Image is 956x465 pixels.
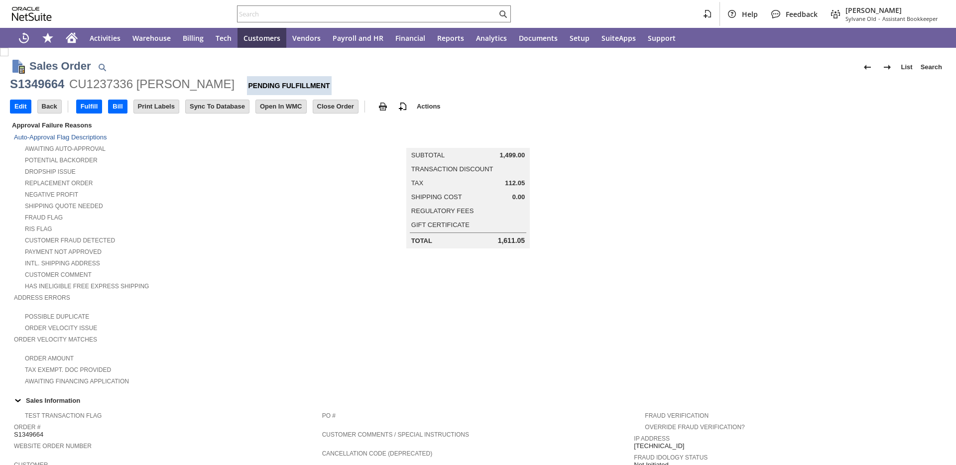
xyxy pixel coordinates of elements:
[333,33,383,43] span: Payroll and HR
[38,100,61,113] input: Back
[96,61,108,73] img: Quick Find
[10,394,942,407] div: Sales Information
[25,325,97,332] a: Order Velocity Issue
[14,133,107,141] a: Auto-Approval Flag Descriptions
[411,151,445,159] a: Subtotal
[18,32,30,44] svg: Recent Records
[786,9,818,19] span: Feedback
[25,313,89,320] a: Possible Duplicate
[243,33,280,43] span: Customers
[601,33,636,43] span: SuiteApps
[411,179,423,187] a: Tax
[742,9,758,19] span: Help
[25,237,115,244] a: Customer Fraud Detected
[497,8,509,20] svg: Search
[77,100,102,113] input: Fulfill
[470,28,513,48] a: Analytics
[25,248,102,255] a: Payment not approved
[476,33,507,43] span: Analytics
[109,100,126,113] input: Bill
[313,100,358,113] input: Close Order
[645,424,744,431] a: Override Fraud Verification?
[25,191,78,198] a: Negative Profit
[25,203,103,210] a: Shipping Quote Needed
[25,260,100,267] a: Intl. Shipping Address
[25,157,98,164] a: Potential Backorder
[183,33,204,43] span: Billing
[327,28,389,48] a: Payroll and HR
[256,100,306,113] input: Open In WMC
[648,33,676,43] span: Support
[12,28,36,48] a: Recent Records
[238,8,497,20] input: Search
[500,151,525,159] span: 1,499.00
[132,33,171,43] span: Warehouse
[90,33,120,43] span: Activities
[216,33,232,43] span: Tech
[238,28,286,48] a: Customers
[25,145,106,152] a: Awaiting Auto-Approval
[134,100,179,113] input: Print Labels
[25,168,76,175] a: Dropship Issue
[322,431,469,438] a: Customer Comments / Special Instructions
[513,28,564,48] a: Documents
[878,15,880,22] span: -
[210,28,238,48] a: Tech
[634,442,684,450] span: [TECHNICAL_ID]
[247,76,332,95] div: Pending Fulfillment
[498,236,525,245] span: 1,611.05
[126,28,177,48] a: Warehouse
[25,180,93,187] a: Replacement Order
[10,394,946,407] td: Sales Information
[25,412,102,419] a: Test Transaction Flag
[411,207,474,215] a: Regulatory Fees
[861,61,873,73] img: Previous
[25,226,52,232] a: RIS flag
[322,412,336,419] a: PO #
[10,76,64,92] div: S1349664
[84,28,126,48] a: Activities
[642,28,682,48] a: Support
[845,15,876,22] span: Sylvane Old
[60,28,84,48] a: Home
[25,271,92,278] a: Customer Comment
[897,59,917,75] a: List
[882,15,938,22] span: Assistant Bookkeeper
[397,101,409,113] img: add-record.svg
[69,76,235,92] div: CU1237336 [PERSON_NAME]
[596,28,642,48] a: SuiteApps
[634,454,708,461] a: Fraud Idology Status
[14,424,40,431] a: Order #
[14,443,92,450] a: Website Order Number
[411,221,470,229] a: Gift Certificate
[395,33,425,43] span: Financial
[292,33,321,43] span: Vendors
[10,100,31,113] input: Edit
[437,33,464,43] span: Reports
[505,179,525,187] span: 112.05
[411,193,462,201] a: Shipping Cost
[29,58,91,74] h1: Sales Order
[917,59,946,75] a: Search
[634,435,670,442] a: IP Address
[12,7,52,21] svg: logo
[377,101,389,113] img: print.svg
[66,32,78,44] svg: Home
[406,132,530,148] caption: Summary
[519,33,558,43] span: Documents
[42,32,54,44] svg: Shortcuts
[881,61,893,73] img: Next
[322,450,433,457] a: Cancellation Code (deprecated)
[25,355,74,362] a: Order Amount
[845,5,938,15] span: [PERSON_NAME]
[10,119,318,131] div: Approval Failure Reasons
[177,28,210,48] a: Billing
[411,165,493,173] a: Transaction Discount
[25,366,111,373] a: Tax Exempt. Doc Provided
[512,193,525,201] span: 0.00
[389,28,431,48] a: Financial
[570,33,590,43] span: Setup
[14,336,97,343] a: Order Velocity Matches
[564,28,596,48] a: Setup
[286,28,327,48] a: Vendors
